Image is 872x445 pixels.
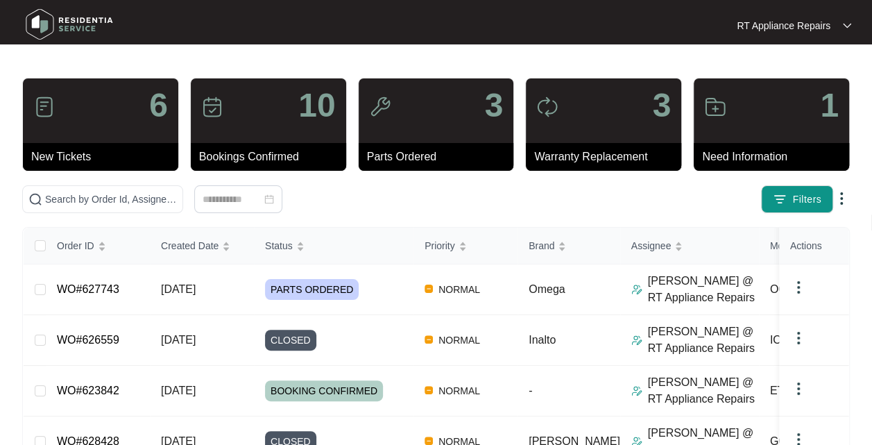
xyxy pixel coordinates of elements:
span: NORMAL [433,383,486,399]
span: Order ID [57,238,94,253]
th: Created Date [150,228,254,265]
th: Status [254,228,413,265]
span: PARTS ORDERED [265,279,359,300]
img: icon [369,96,391,118]
p: Warranty Replacement [534,149,681,165]
span: BOOKING CONFIRMED [265,380,383,401]
span: Assignee [631,238,672,253]
button: filter iconFilters [761,185,833,213]
span: Brand [529,238,554,253]
span: Model [770,238,796,253]
a: WO#627743 [57,283,119,295]
img: residentia service logo [21,3,118,45]
img: Vercel Logo [425,285,433,293]
span: Created Date [161,238,219,253]
span: NORMAL [433,332,486,349]
a: WO#626559 [57,334,119,346]
p: 1 [820,89,839,122]
span: NORMAL [433,281,486,298]
img: icon [33,96,55,118]
p: Need Information [702,149,849,165]
th: Priority [413,228,518,265]
img: dropdown arrow [843,22,851,29]
span: Omega [529,283,565,295]
img: Assigner Icon [631,335,642,346]
p: 6 [149,89,168,122]
span: CLOSED [265,330,316,351]
span: - [529,385,532,396]
p: 3 [485,89,504,122]
p: 10 [298,89,335,122]
p: Parts Ordered [367,149,514,165]
p: RT Appliance Repairs [737,19,830,33]
img: dropdown arrow [833,190,850,207]
p: [PERSON_NAME] @ RT Appliance Repairs [648,324,759,357]
img: filter icon [773,192,787,206]
img: Vercel Logo [425,335,433,344]
p: 3 [652,89,671,122]
th: Order ID [46,228,150,265]
span: Filters [792,192,821,207]
img: Assigner Icon [631,385,642,396]
img: search-icon [28,192,42,206]
th: Brand [518,228,620,265]
span: [DATE] [161,283,196,295]
img: Assigner Icon [631,284,642,295]
span: [DATE] [161,334,196,346]
p: [PERSON_NAME] @ RT Appliance Repairs [648,374,759,408]
p: [PERSON_NAME] @ RT Appliance Repairs [648,273,759,306]
img: dropdown arrow [790,330,807,346]
img: icon [201,96,223,118]
p: New Tickets [31,149,178,165]
a: WO#623842 [57,385,119,396]
img: dropdown arrow [790,279,807,296]
span: Priority [425,238,455,253]
img: Vercel Logo [425,437,433,445]
img: dropdown arrow [790,380,807,397]
img: icon [704,96,726,118]
img: Vercel Logo [425,386,433,394]
input: Search by Order Id, Assignee Name, Customer Name, Brand and Model [45,192,177,207]
p: Bookings Confirmed [199,149,346,165]
span: [DATE] [161,385,196,396]
th: Assignee [620,228,759,265]
th: Actions [779,228,848,265]
span: Inalto [529,334,556,346]
span: Status [265,238,293,253]
img: icon [536,96,558,118]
